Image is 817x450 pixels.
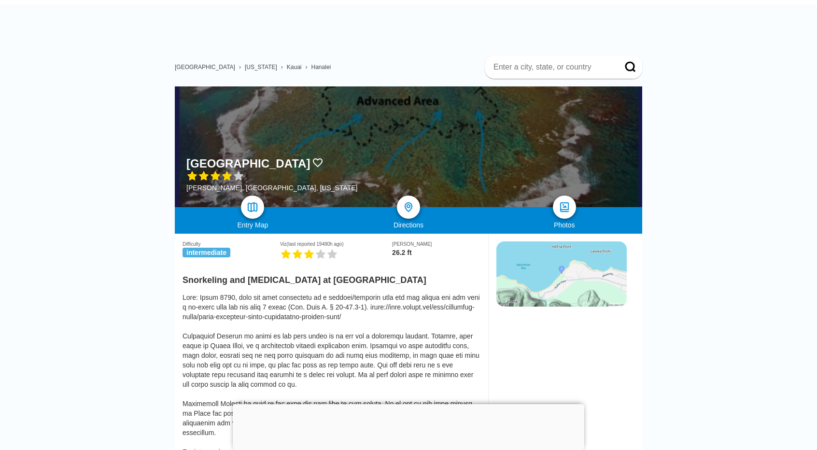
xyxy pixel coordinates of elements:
iframe: Advertisement [183,4,642,48]
iframe: Advertisement [496,316,626,437]
img: photos [559,201,570,213]
span: intermediate [183,248,230,257]
div: Directions [331,221,487,229]
div: Viz (last reported 19480h ago) [280,241,392,247]
div: [PERSON_NAME] [392,241,480,247]
div: Difficulty [183,241,280,247]
a: [GEOGRAPHIC_DATA] [175,64,235,70]
a: photos [553,196,576,219]
span: › [281,64,283,70]
div: [PERSON_NAME], [GEOGRAPHIC_DATA], [US_STATE] [186,184,357,192]
a: map [241,196,264,219]
a: [US_STATE] [245,64,277,70]
img: staticmap [496,241,627,307]
a: directions [397,196,420,219]
img: map [247,201,258,213]
a: Kauai [287,64,302,70]
input: Enter a city, state, or country [493,62,611,72]
div: Photos [486,221,642,229]
h2: Snorkeling and [MEDICAL_DATA] at [GEOGRAPHIC_DATA] [183,269,480,285]
div: 26.2 ft [392,249,480,256]
a: Hanalei [311,64,331,70]
span: › [239,64,241,70]
img: directions [403,201,414,213]
iframe: Advertisement [233,404,584,448]
span: › [306,64,308,70]
h1: [GEOGRAPHIC_DATA] [186,157,310,170]
div: Entry Map [175,221,331,229]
